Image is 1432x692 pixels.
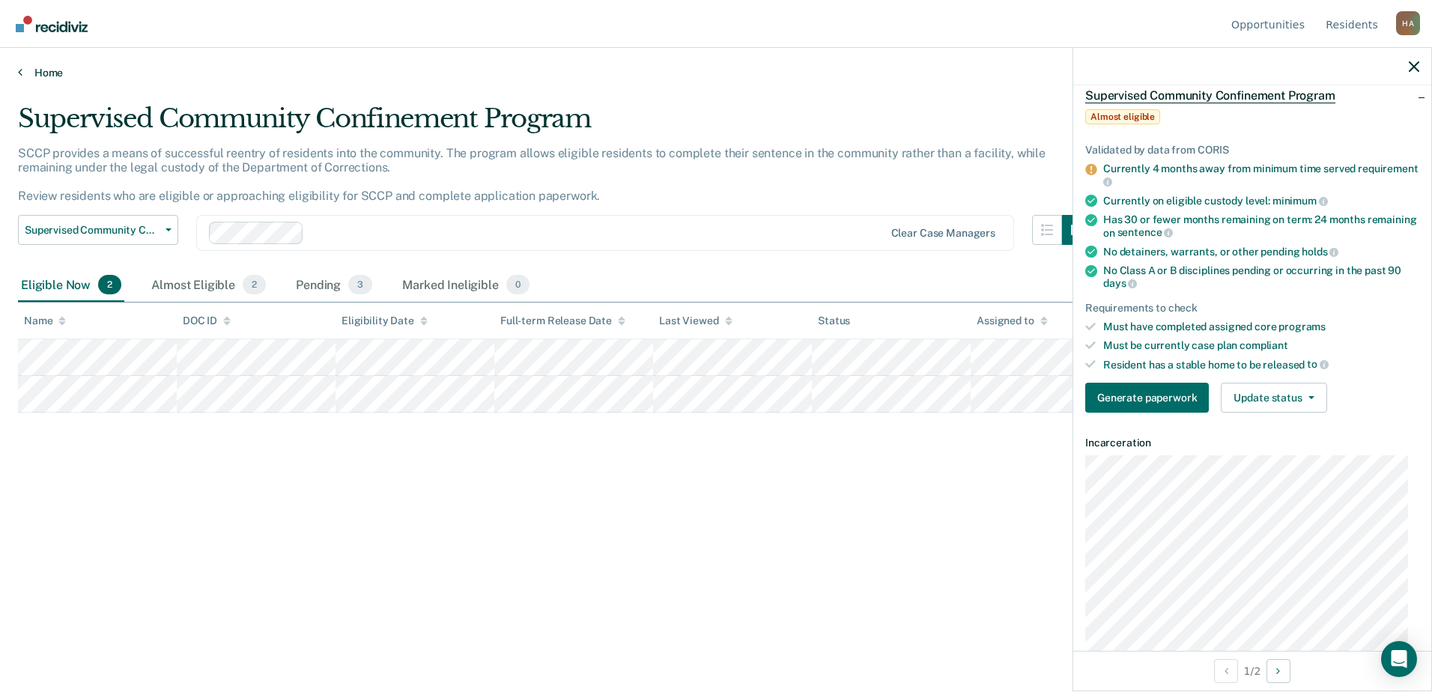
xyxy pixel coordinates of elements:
span: 2 [98,275,121,294]
a: Navigate to form link [1085,383,1215,413]
span: programs [1278,321,1326,333]
div: Resident has a stable home to be released [1103,358,1419,371]
p: SCCP provides a means of successful reentry of residents into the community. The program allows e... [18,146,1046,204]
button: Next Opportunity [1266,659,1290,683]
div: Almost Eligible [148,269,269,302]
div: Full-term Release Date [500,315,625,327]
span: minimum [1272,195,1328,207]
div: Currently 4 months away from minimum time served requirement [1103,163,1419,188]
div: Marked Ineligible [399,269,533,302]
div: H A [1396,11,1420,35]
span: 2 [243,275,266,294]
div: Must have completed assigned core [1103,321,1419,333]
span: 3 [348,275,372,294]
div: Pending [293,269,375,302]
a: Home [18,66,1414,79]
div: Eligible Now [18,269,124,302]
div: Open Intercom Messenger [1381,641,1417,677]
div: Assigned to [977,315,1047,327]
span: Almost eligible [1085,109,1160,124]
button: Update status [1221,383,1326,413]
span: Supervised Community Confinement Program [25,224,160,237]
div: Validated by data from CORIS [1085,144,1419,157]
span: days [1103,277,1137,289]
span: compliant [1240,339,1288,351]
div: No detainers, warrants, or other pending [1103,245,1419,258]
div: Status [818,315,850,327]
button: Previous Opportunity [1214,659,1238,683]
div: No Class A or B disciplines pending or occurring in the past 90 [1103,264,1419,290]
div: DOC ID [183,315,231,327]
span: 0 [506,275,530,294]
div: Last Viewed [659,315,732,327]
img: Recidiviz [16,16,88,32]
div: Name [24,315,66,327]
div: Currently on eligible custody level: [1103,194,1419,207]
span: to [1307,358,1329,370]
dt: Incarceration [1085,437,1419,449]
div: Supervised Community Confinement ProgramAlmost eligible [1073,72,1431,138]
span: sentence [1117,226,1174,238]
div: Supervised Community Confinement Program [18,103,1092,146]
span: Supervised Community Confinement Program [1085,88,1335,103]
button: Profile dropdown button [1396,11,1420,35]
div: Clear case managers [891,227,995,240]
div: Has 30 or fewer months remaining on term: 24 months remaining on [1103,213,1419,239]
button: Generate paperwork [1085,383,1209,413]
span: holds [1302,246,1338,258]
div: 1 / 2 [1073,651,1431,691]
div: Must be currently case plan [1103,339,1419,352]
div: Eligibility Date [342,315,428,327]
div: Requirements to check [1085,302,1419,315]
